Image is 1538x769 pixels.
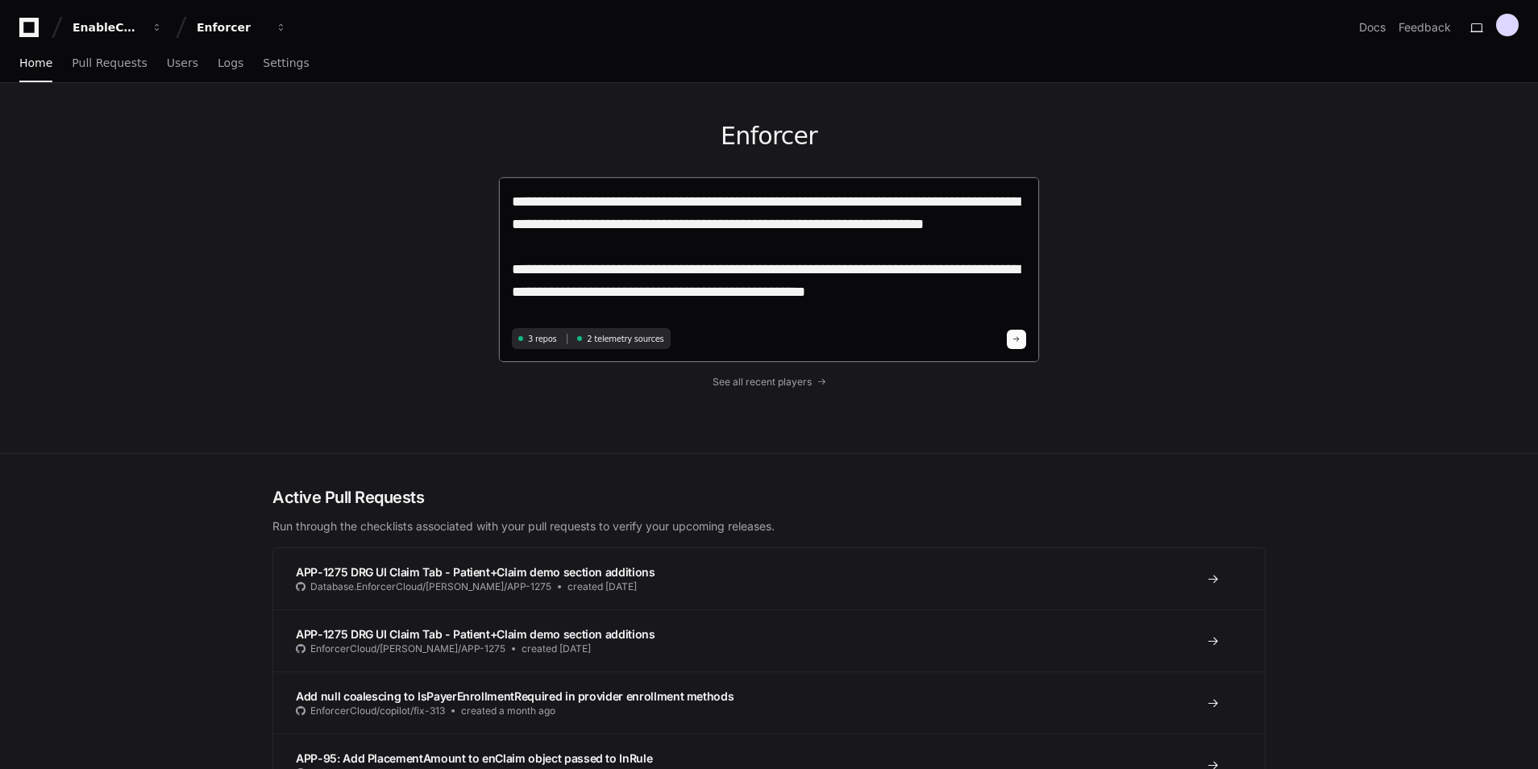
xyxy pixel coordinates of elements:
[218,45,243,82] a: Logs
[167,45,198,82] a: Users
[522,642,591,655] span: created [DATE]
[167,58,198,68] span: Users
[310,580,551,593] span: Database.EnforcerCloud/[PERSON_NAME]/APP-1275
[273,609,1265,671] a: APP-1275 DRG UI Claim Tab - Patient+Claim demo section additionsEnforcerCloud/[PERSON_NAME]/APP-1...
[1399,19,1451,35] button: Feedback
[272,486,1266,509] h2: Active Pull Requests
[273,548,1265,609] a: APP-1275 DRG UI Claim Tab - Patient+Claim demo section additionsDatabase.EnforcerCloud/[PERSON_NA...
[190,13,293,42] button: Enforcer
[498,376,1040,389] a: See all recent players
[528,333,557,345] span: 3 repos
[66,13,169,42] button: EnableComp
[272,518,1266,534] p: Run through the checklists associated with your pull requests to verify your upcoming releases.
[72,58,147,68] span: Pull Requests
[1359,19,1386,35] a: Docs
[296,627,655,641] span: APP-1275 DRG UI Claim Tab - Patient+Claim demo section additions
[587,333,663,345] span: 2 telemetry sources
[498,122,1040,151] h1: Enforcer
[296,751,652,765] span: APP-95: Add PlacementAmount to enClaim object passed to InRule
[713,376,812,389] span: See all recent players
[263,58,309,68] span: Settings
[461,705,555,717] span: created a month ago
[273,671,1265,734] a: Add null coalescing to IsPayerEnrollmentRequired in provider enrollment methodsEnforcerCloud/copi...
[72,45,147,82] a: Pull Requests
[197,19,266,35] div: Enforcer
[73,19,142,35] div: EnableComp
[263,45,309,82] a: Settings
[310,705,445,717] span: EnforcerCloud/copilot/fix-313
[19,58,52,68] span: Home
[218,58,243,68] span: Logs
[296,689,734,703] span: Add null coalescing to IsPayerEnrollmentRequired in provider enrollment methods
[310,642,505,655] span: EnforcerCloud/[PERSON_NAME]/APP-1275
[19,45,52,82] a: Home
[296,565,655,579] span: APP-1275 DRG UI Claim Tab - Patient+Claim demo section additions
[567,580,637,593] span: created [DATE]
